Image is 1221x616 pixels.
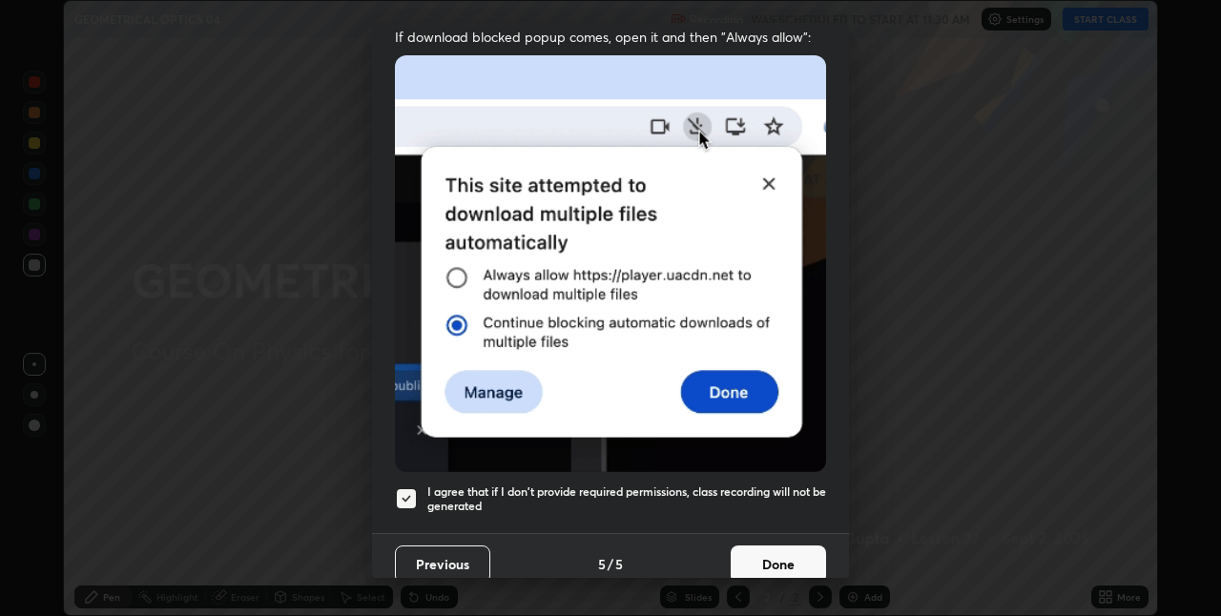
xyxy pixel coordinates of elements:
h5: I agree that if I don't provide required permissions, class recording will not be generated [427,484,826,514]
h4: 5 [615,554,623,574]
h4: / [608,554,613,574]
button: Previous [395,545,490,584]
h4: 5 [598,554,606,574]
span: If download blocked popup comes, open it and then "Always allow": [395,28,826,46]
img: downloads-permission-blocked.gif [395,55,826,472]
button: Done [731,545,826,584]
